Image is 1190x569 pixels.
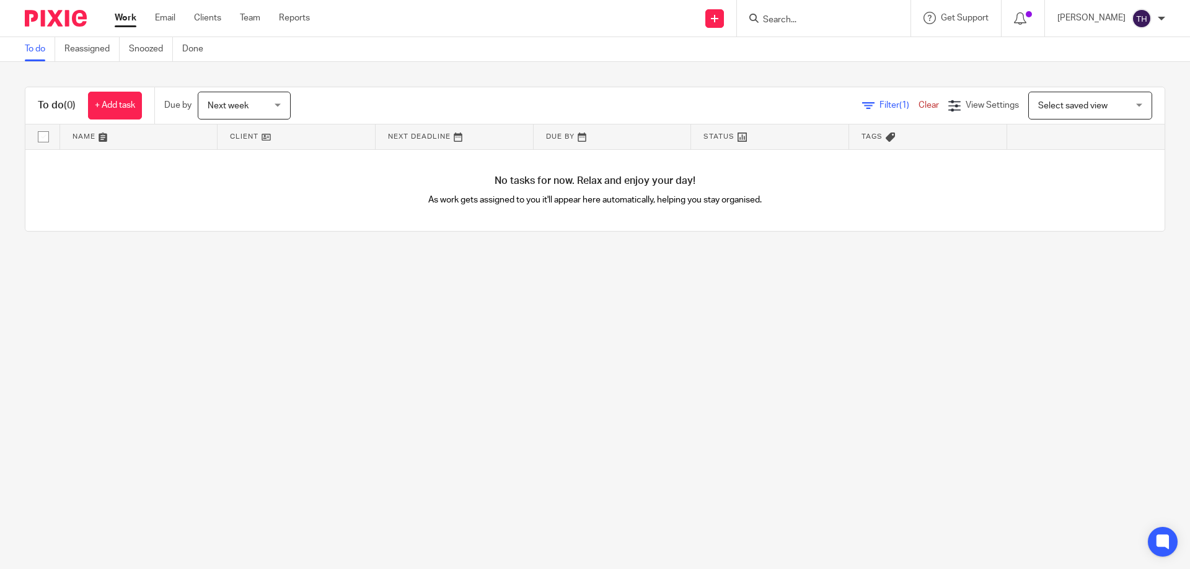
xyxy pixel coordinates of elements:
[25,10,87,27] img: Pixie
[194,12,221,24] a: Clients
[1057,12,1126,24] p: [PERSON_NAME]
[311,194,880,206] p: As work gets assigned to you it'll appear here automatically, helping you stay organised.
[208,102,249,110] span: Next week
[115,12,136,24] a: Work
[762,15,873,26] input: Search
[1132,9,1152,28] img: svg%3E
[25,175,1165,188] h4: No tasks for now. Relax and enjoy your day!
[879,101,919,110] span: Filter
[862,133,883,140] span: Tags
[88,92,142,119] a: + Add task
[182,37,213,61] a: Done
[899,101,909,110] span: (1)
[919,101,939,110] a: Clear
[129,37,173,61] a: Snoozed
[64,100,76,110] span: (0)
[64,37,120,61] a: Reassigned
[1038,102,1108,110] span: Select saved view
[155,12,175,24] a: Email
[941,14,989,22] span: Get Support
[25,37,55,61] a: To do
[240,12,260,24] a: Team
[38,99,76,112] h1: To do
[279,12,310,24] a: Reports
[966,101,1019,110] span: View Settings
[164,99,192,111] p: Due by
